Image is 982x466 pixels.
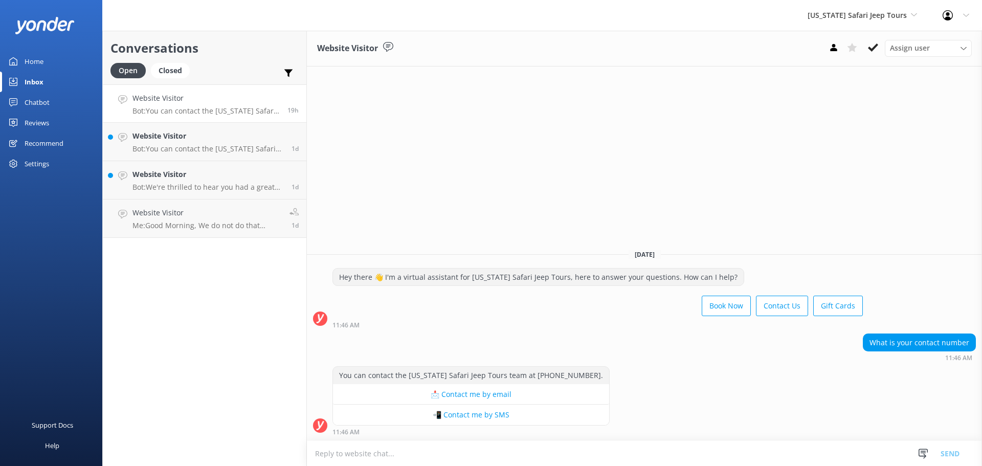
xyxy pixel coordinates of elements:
a: Closed [151,64,195,76]
h4: Website Visitor [132,207,282,218]
h4: Website Visitor [132,169,284,180]
p: Bot: You can contact the [US_STATE] Safari Jeep Tours team at [PHONE_NUMBER] or email [EMAIL_ADDR... [132,144,284,153]
strong: 11:46 AM [945,355,972,361]
div: 11:46am 11-Aug-2025 (UTC -07:00) America/Phoenix [332,321,863,328]
div: Hey there 👋 I'm a virtual assistant for [US_STATE] Safari Jeep Tours, here to answer your questio... [333,269,744,286]
div: Support Docs [32,415,73,435]
span: Assign user [890,42,930,54]
div: Open [110,63,146,78]
div: Reviews [25,113,49,133]
strong: 11:46 AM [332,322,360,328]
h3: Website Visitor [317,42,378,55]
div: You can contact the [US_STATE] Safari Jeep Tours team at [PHONE_NUMBER]. [333,367,609,384]
h2: Conversations [110,38,299,58]
strong: 11:46 AM [332,429,360,435]
div: Inbox [25,72,43,92]
button: 📩 Contact me by email [333,384,609,405]
div: 11:46am 11-Aug-2025 (UTC -07:00) America/Phoenix [863,354,976,361]
span: [US_STATE] Safari Jeep Tours [808,10,907,20]
div: Assign User [885,40,972,56]
h4: Website Visitor [132,130,284,142]
p: Bot: We're thrilled to hear you had a great experience with [PERSON_NAME]! If you'd like to leave... [132,183,284,192]
div: Chatbot [25,92,50,113]
button: Book Now [702,296,751,316]
div: What is your contact number [863,334,975,351]
div: Home [25,51,43,72]
h4: Website Visitor [132,93,280,104]
div: 11:46am 11-Aug-2025 (UTC -07:00) America/Phoenix [332,428,610,435]
p: Me: Good Morning, We do not do that specific trail here in town. [132,221,282,230]
a: Website VisitorBot:You can contact the [US_STATE] Safari Jeep Tours team at [PHONE_NUMBER] or ema... [103,123,306,161]
p: Bot: You can contact the [US_STATE] Safari Jeep Tours team at [PHONE_NUMBER]. [132,106,280,116]
a: Website VisitorBot:You can contact the [US_STATE] Safari Jeep Tours team at [PHONE_NUMBER].19h [103,84,306,123]
a: Open [110,64,151,76]
span: 07:51am 10-Aug-2025 (UTC -07:00) America/Phoenix [292,221,299,230]
button: Gift Cards [813,296,863,316]
div: Recommend [25,133,63,153]
button: Contact Us [756,296,808,316]
span: 03:48am 11-Aug-2025 (UTC -07:00) America/Phoenix [292,144,299,153]
div: Settings [25,153,49,174]
span: [DATE] [629,250,661,259]
img: yonder-white-logo.png [15,17,74,34]
div: Help [45,435,59,456]
span: 11:46am 11-Aug-2025 (UTC -07:00) America/Phoenix [287,106,299,115]
a: Website VisitorMe:Good Morning, We do not do that specific trail here in town.1d [103,199,306,238]
a: Website VisitorBot:We're thrilled to hear you had a great experience with [PERSON_NAME]! If you'd... [103,161,306,199]
button: 📲 Contact me by SMS [333,405,609,425]
div: Closed [151,63,190,78]
span: 09:16am 10-Aug-2025 (UTC -07:00) America/Phoenix [292,183,299,191]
